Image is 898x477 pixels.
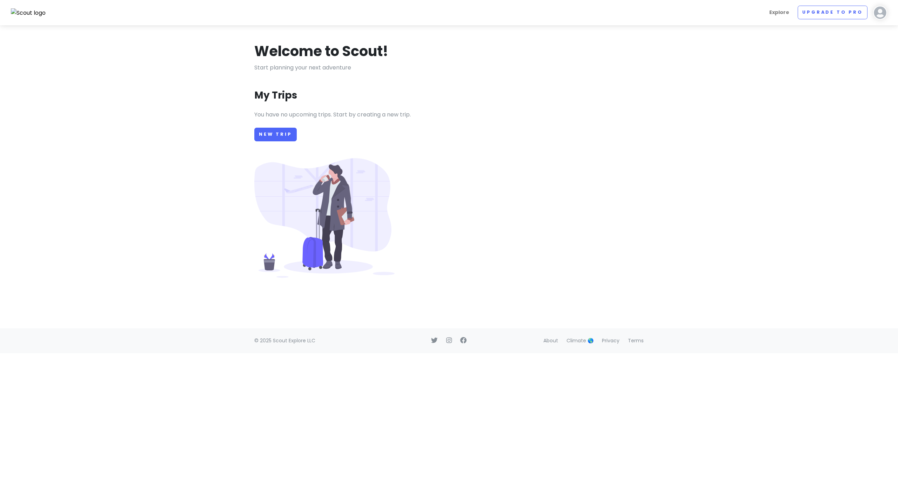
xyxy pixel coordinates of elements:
[602,337,619,344] a: Privacy
[254,42,388,60] h1: Welcome to Scout!
[873,6,887,20] img: User profile
[798,6,867,19] a: Upgrade to Pro
[11,8,46,18] img: Scout logo
[254,158,395,278] img: Person with luggage at airport
[254,128,297,141] a: New Trip
[543,337,558,344] a: About
[628,337,644,344] a: Terms
[254,89,297,102] h3: My Trips
[254,110,644,119] p: You have no upcoming trips. Start by creating a new trip.
[766,6,792,19] a: Explore
[254,63,644,72] p: Start planning your next adventure
[254,337,315,344] span: © 2025 Scout Explore LLC
[567,337,594,344] a: Climate 🌎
